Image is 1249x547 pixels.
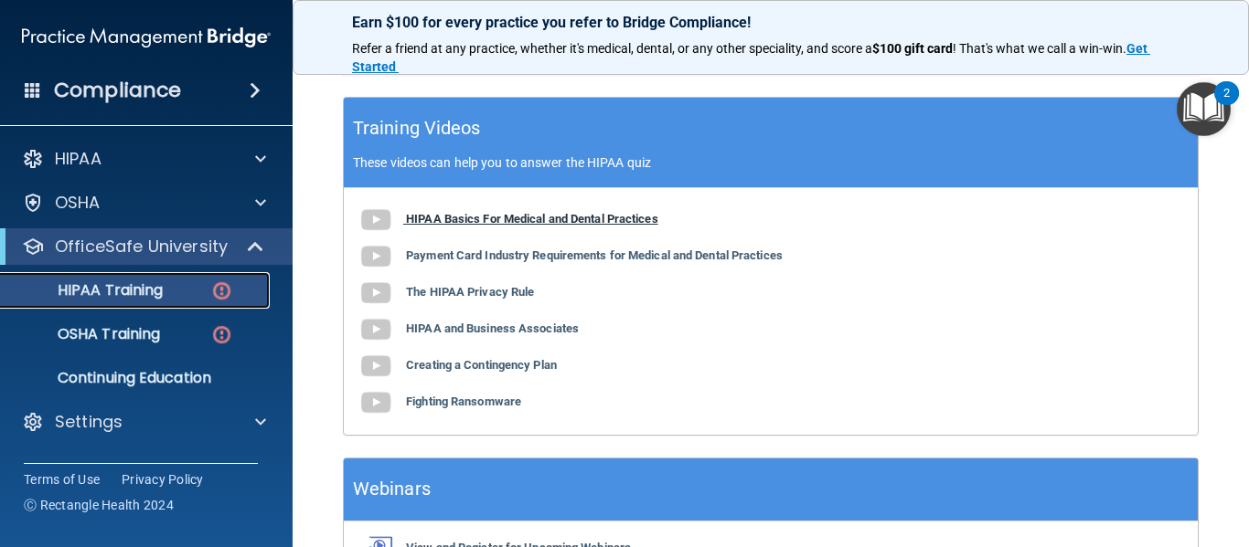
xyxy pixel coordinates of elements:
img: gray_youtube_icon.38fcd6cc.png [358,311,394,348]
strong: $100 gift card [872,41,953,56]
span: ! That's what we call a win-win. [953,41,1126,56]
span: Ⓒ Rectangle Health 2024 [24,496,174,514]
h5: Webinars [353,473,431,505]
a: OfficeSafe University [22,236,265,258]
h4: Compliance [54,78,181,103]
a: OSHA [22,192,266,214]
b: Fighting Ransomware [406,394,521,408]
b: Payment Card Industry Requirements for Medical and Dental Practices [406,248,783,262]
span: Refer a friend at any practice, whether it's medical, dental, or any other speciality, and score a [352,41,872,56]
img: gray_youtube_icon.38fcd6cc.png [358,348,394,384]
p: OSHA [55,192,101,214]
p: These videos can help you to answer the HIPAA quiz [353,155,1189,170]
p: HIPAA [55,148,101,170]
img: gray_youtube_icon.38fcd6cc.png [358,238,394,275]
p: OSHA Training [12,325,160,343]
p: Earn $100 for every practice you refer to Bridge Compliance! [352,14,1190,31]
a: Get Started [352,41,1150,74]
h5: Training Videos [353,112,481,144]
img: gray_youtube_icon.38fcd6cc.png [358,384,394,421]
div: 2 [1223,93,1230,117]
a: Settings [22,411,266,433]
img: gray_youtube_icon.38fcd6cc.png [358,275,394,311]
a: HIPAA [22,148,266,170]
img: danger-circle.6113f641.png [210,279,233,302]
b: HIPAA and Business Associates [406,321,579,335]
p: HIPAA Training [12,281,163,300]
p: Settings [55,411,123,433]
b: Creating a Contingency Plan [406,358,557,372]
p: OfficeSafe University [55,236,228,258]
img: PMB logo [22,19,271,56]
a: Privacy Policy [122,470,204,489]
img: danger-circle.6113f641.png [210,323,233,346]
p: Continuing Education [12,369,262,387]
img: gray_youtube_icon.38fcd6cc.png [358,202,394,238]
a: Terms of Use [24,470,100,489]
b: HIPAA Basics For Medical and Dental Practices [406,212,658,226]
button: Open Resource Center, 2 new notifications [1177,82,1231,136]
b: The HIPAA Privacy Rule [406,285,534,299]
